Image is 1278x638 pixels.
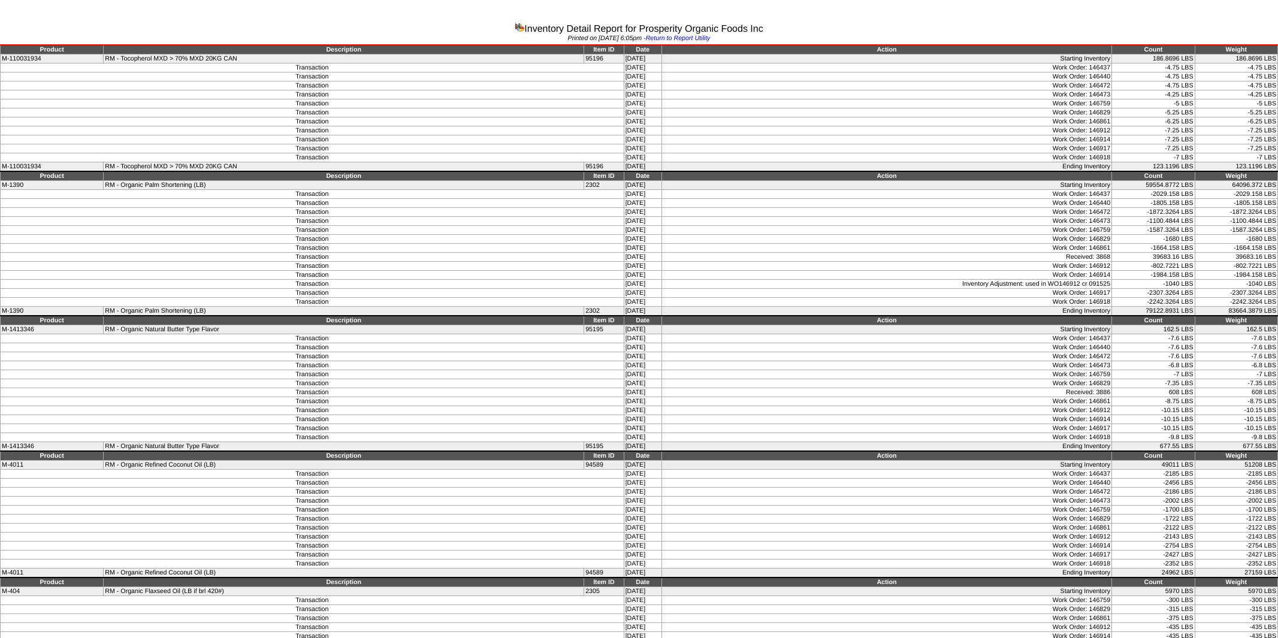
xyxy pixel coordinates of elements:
td: 94589 [584,461,624,470]
td: Ending Inventory [661,162,1111,172]
td: Transaction [1,108,624,117]
td: [DATE] [624,461,661,470]
td: [DATE] [624,361,661,370]
td: M-110031934 [1,55,104,64]
td: [DATE] [624,235,661,244]
td: -1100.4844 LBS [1195,217,1277,226]
td: Transaction [1,298,624,307]
td: Work Order: 146917 [661,424,1111,433]
td: 162.5 LBS [1112,325,1195,334]
td: 162.5 LBS [1195,325,1277,334]
td: -2242.3264 LBS [1195,298,1277,307]
td: -1040 LBS [1195,280,1277,289]
td: -2029.158 LBS [1112,190,1195,199]
td: M-110031934 [1,162,104,172]
td: Work Order: 146759 [661,506,1111,515]
td: [DATE] [624,442,661,452]
td: Transaction [1,470,624,479]
td: 186.8696 LBS [1112,55,1195,64]
td: RM - Organic Natural Butter Type Flavor [104,442,584,452]
td: -802.7221 LBS [1112,262,1195,271]
td: Transaction [1,424,624,433]
td: Weight [1195,451,1277,461]
td: -5.25 LBS [1195,108,1277,117]
td: Description [104,316,584,325]
td: -4.75 LBS [1195,64,1277,72]
td: -7 LBS [1195,370,1277,379]
td: Work Order: 146914 [661,271,1111,280]
td: Item ID [584,171,624,181]
td: -2185 LBS [1112,470,1195,479]
td: Received: 3868 [661,253,1111,262]
td: [DATE] [624,253,661,262]
td: [DATE] [624,343,661,352]
td: Work Order: 146917 [661,144,1111,153]
td: -5 LBS [1195,99,1277,108]
td: Starting Inventory [661,181,1111,190]
td: -1805.158 LBS [1112,199,1195,208]
td: Work Order: 146912 [661,126,1111,135]
td: 59554.8772 LBS [1112,181,1195,190]
td: RM - Organic Palm Shortening (LB) [104,307,584,316]
td: [DATE] [624,199,661,208]
td: [DATE] [624,397,661,406]
td: Transaction [1,262,624,271]
td: Action [661,171,1111,181]
td: Work Order: 146472 [661,208,1111,217]
td: Transaction [1,352,624,361]
td: -1587.3264 LBS [1112,226,1195,235]
td: -8.75 LBS [1195,397,1277,406]
td: [DATE] [624,226,661,235]
td: [DATE] [624,262,661,271]
td: Date [624,171,661,181]
td: -7.6 LBS [1112,334,1195,343]
td: 64096.372 LBS [1195,181,1277,190]
td: Transaction [1,488,624,497]
td: -6.25 LBS [1112,117,1195,126]
td: Transaction [1,397,624,406]
td: [DATE] [624,90,661,99]
td: Work Order: 146912 [661,533,1111,542]
td: Work Order: 146440 [661,199,1111,208]
td: [DATE] [624,72,661,81]
td: RM - Tocopherol MXD > 70% MXD 20KG CAN [104,162,584,172]
td: Transaction [1,72,624,81]
td: [DATE] [624,524,661,533]
td: 677.55 LBS [1195,442,1277,452]
td: Work Order: 146473 [661,90,1111,99]
td: -7 LBS [1112,153,1195,162]
td: [DATE] [624,488,661,497]
td: Work Order: 146437 [661,64,1111,72]
td: 39683.16 LBS [1112,253,1195,262]
td: [DATE] [624,515,661,524]
td: Transaction [1,406,624,415]
td: Action [661,316,1111,325]
td: Work Order: 146440 [661,479,1111,488]
td: 39683.16 LBS [1195,253,1277,262]
td: Transaction [1,388,624,397]
td: -1700 LBS [1112,506,1195,515]
td: -10.15 LBS [1112,406,1195,415]
td: [DATE] [624,533,661,542]
td: -4.25 LBS [1112,90,1195,99]
td: Inventory Adjustment: used in WO146912 cr 091525 [661,280,1111,289]
td: Starting Inventory [661,325,1111,334]
td: Product [1,45,104,55]
td: [DATE] [624,181,661,190]
td: [DATE] [624,126,661,135]
td: -7.25 LBS [1195,144,1277,153]
td: Transaction [1,289,624,298]
td: 608 LBS [1112,388,1195,397]
td: -6.8 LBS [1112,361,1195,370]
td: -10.15 LBS [1112,415,1195,424]
td: [DATE] [624,307,661,316]
td: -7.25 LBS [1195,126,1277,135]
td: [DATE] [624,117,661,126]
td: Transaction [1,117,624,126]
td: [DATE] [624,81,661,90]
td: RM - Tocopherol MXD > 70% MXD 20KG CAN [104,55,584,64]
td: RM - Organic Palm Shortening (LB) [104,181,584,190]
td: Transaction [1,415,624,424]
td: Work Order: 146861 [661,244,1111,253]
td: M-1413346 [1,442,104,452]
